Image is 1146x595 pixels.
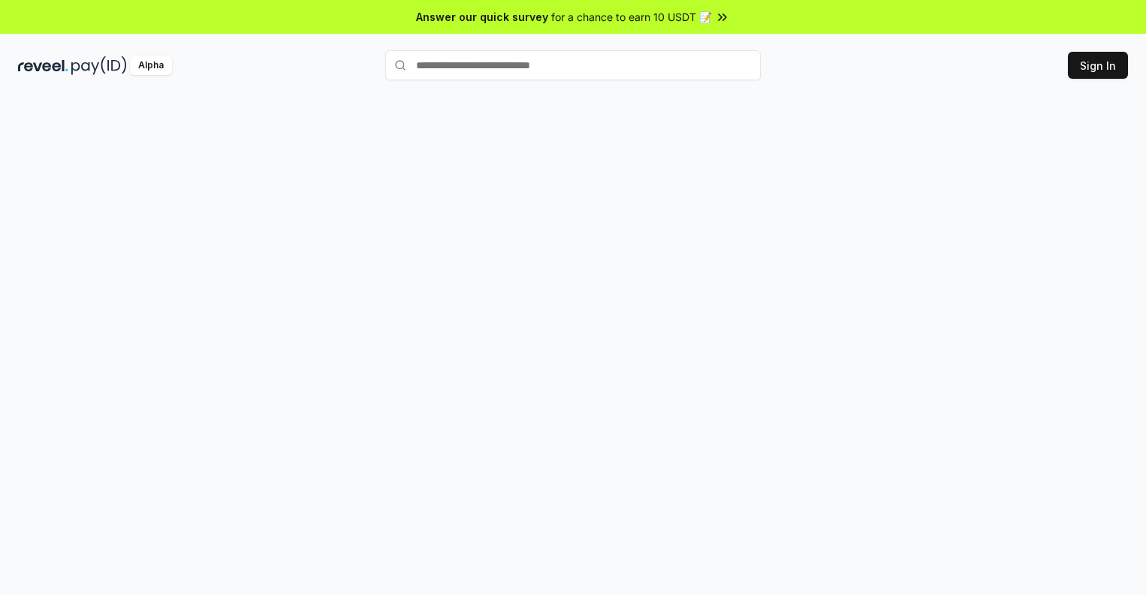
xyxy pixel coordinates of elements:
[416,9,548,25] span: Answer our quick survey
[18,56,68,75] img: reveel_dark
[1068,52,1128,79] button: Sign In
[71,56,127,75] img: pay_id
[551,9,712,25] span: for a chance to earn 10 USDT 📝
[130,56,172,75] div: Alpha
